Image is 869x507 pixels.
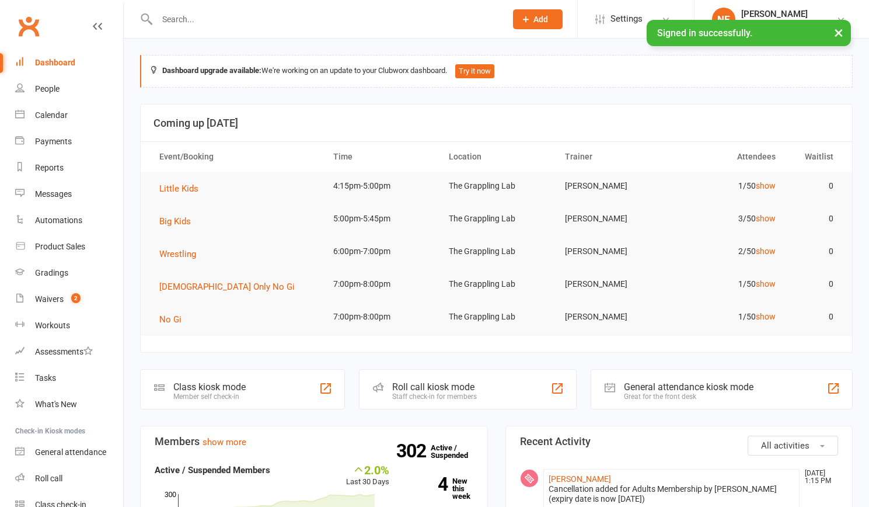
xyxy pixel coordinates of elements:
span: Settings [610,6,643,32]
td: 2/50 [670,238,786,265]
td: 0 [786,205,844,232]
td: 5:00pm-5:45pm [323,205,439,232]
td: 1/50 [670,270,786,298]
div: Tasks [35,373,56,383]
td: The Grappling Lab [438,205,554,232]
a: Dashboard [15,50,123,76]
div: Automations [35,216,82,225]
a: Clubworx [14,12,43,41]
th: Location [438,142,554,172]
div: Calendar [35,110,68,120]
div: General attendance kiosk mode [624,381,753,393]
h3: Members [155,436,473,447]
td: 0 [786,303,844,331]
a: 4New this week [407,477,473,500]
td: [PERSON_NAME] [554,238,671,265]
span: Little Kids [159,183,198,194]
span: Signed in successfully. [657,27,752,39]
strong: 4 [407,475,448,493]
button: Wrestling [159,247,204,261]
div: What's New [35,400,77,409]
a: show [756,246,776,256]
a: show [756,214,776,223]
td: 7:00pm-8:00pm [323,270,439,298]
a: Waivers 2 [15,286,123,312]
div: 2.0% [346,463,389,476]
a: show more [203,437,246,447]
div: Payments [35,137,72,146]
strong: 302 [396,442,431,460]
a: Product Sales [15,234,123,260]
a: What's New [15,391,123,418]
th: Attendees [670,142,786,172]
div: Dashboard [35,58,75,67]
div: We're working on an update to your Clubworx dashboard. [140,55,853,88]
span: Big Kids [159,216,191,227]
div: Reports [35,163,64,172]
button: Add [513,9,563,29]
a: Assessments [15,339,123,365]
td: 7:00pm-8:00pm [323,303,439,331]
div: Messages [35,189,72,199]
div: Staff check-in for members [392,393,477,401]
time: [DATE] 1:15 PM [799,470,837,485]
td: 0 [786,172,844,200]
td: 0 [786,270,844,298]
a: Roll call [15,466,123,492]
div: Assessments [35,347,93,356]
a: General attendance kiosk mode [15,439,123,466]
a: show [756,181,776,190]
button: Try it now [455,64,494,78]
td: 6:00pm-7:00pm [323,238,439,265]
span: Wrestling [159,249,196,259]
div: Last 30 Days [346,463,389,488]
button: [DEMOGRAPHIC_DATA] Only No Gi [159,280,303,294]
button: Big Kids [159,214,199,228]
div: [PERSON_NAME] [741,9,808,19]
td: The Grappling Lab [438,303,554,331]
div: People [35,84,60,93]
a: People [15,76,123,102]
a: show [756,312,776,321]
button: No Gi [159,312,190,327]
td: [PERSON_NAME] [554,205,671,232]
a: Tasks [15,365,123,391]
td: [PERSON_NAME] [554,270,671,298]
td: The Grappling Lab [438,270,554,298]
span: No Gi [159,314,182,325]
strong: Dashboard upgrade available: [162,66,261,75]
div: Class kiosk mode [173,381,246,393]
td: 4:15pm-5:00pm [323,172,439,200]
div: NE [712,8,735,31]
a: Calendar [15,102,123,129]
a: Gradings [15,260,123,286]
th: Trainer [554,142,671,172]
span: [DEMOGRAPHIC_DATA] Only No Gi [159,282,295,292]
button: Little Kids [159,182,207,196]
div: Member self check-in [173,393,246,401]
td: [PERSON_NAME] [554,303,671,331]
td: 1/50 [670,172,786,200]
td: 1/50 [670,303,786,331]
div: Waivers [35,294,64,304]
td: The Grappling Lab [438,172,554,200]
td: 0 [786,238,844,265]
th: Waitlist [786,142,844,172]
div: General attendance [35,447,106,457]
a: show [756,279,776,289]
a: Automations [15,207,123,234]
h3: Coming up [DATE] [153,117,839,129]
a: [PERSON_NAME] [549,474,611,484]
div: Cancellation added for Adults Membership by [PERSON_NAME] (expiry date is now [DATE]) [549,484,795,504]
a: Workouts [15,312,123,339]
div: The Grappling Lab [741,19,808,30]
th: Time [323,142,439,172]
td: [PERSON_NAME] [554,172,671,200]
div: Roll call kiosk mode [392,381,477,393]
a: Messages [15,181,123,207]
h3: Recent Activity [520,436,839,447]
th: Event/Booking [149,142,323,172]
div: Gradings [35,268,68,277]
td: 3/50 [670,205,786,232]
strong: Active / Suspended Members [155,465,270,475]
